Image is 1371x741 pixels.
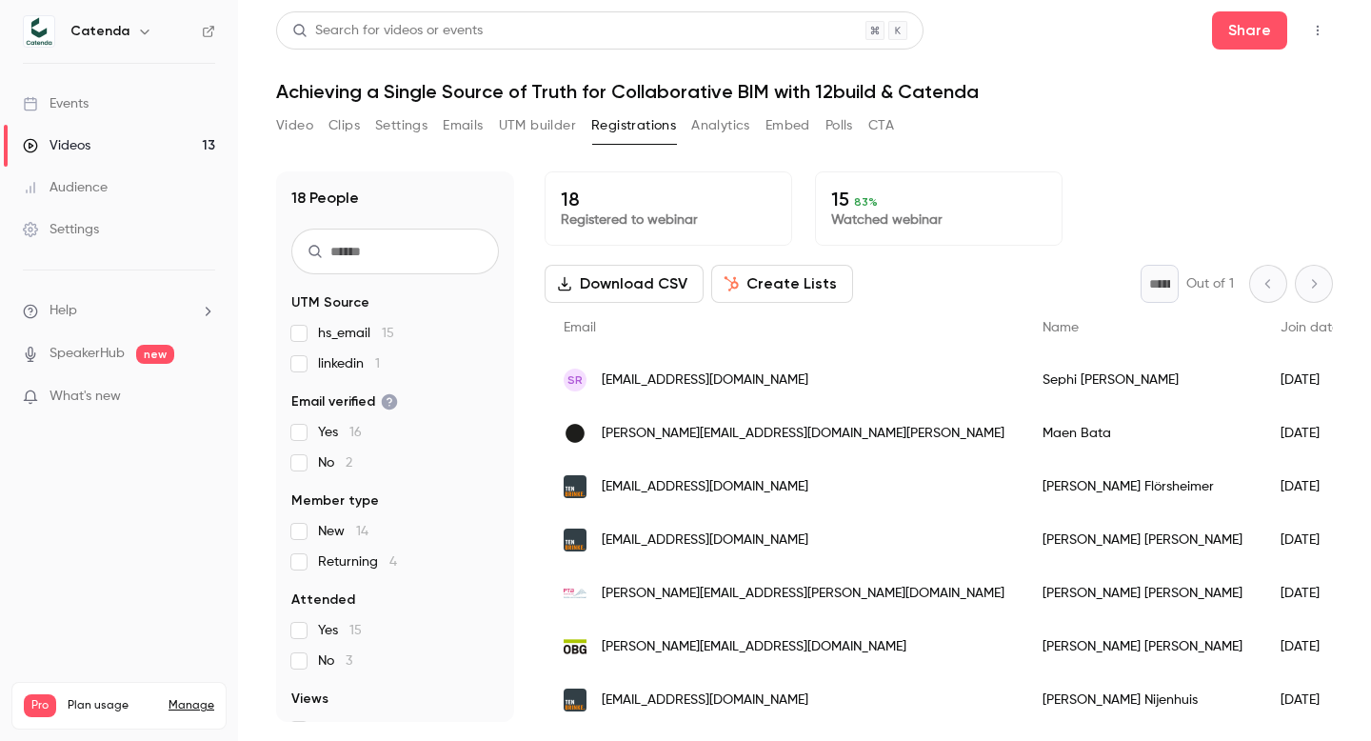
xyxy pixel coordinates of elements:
[318,651,352,671] span: No
[602,691,808,711] span: [EMAIL_ADDRESS][DOMAIN_NAME]
[375,110,427,141] button: Settings
[831,188,1046,210] p: 15
[545,265,704,303] button: Download CSV
[1023,407,1262,460] div: Maen Bata
[567,371,583,389] span: SR
[602,637,906,657] span: [PERSON_NAME][EMAIL_ADDRESS][DOMAIN_NAME]
[50,387,121,407] span: What's new
[23,94,89,113] div: Events
[868,110,894,141] button: CTA
[318,720,361,739] span: live
[291,690,328,709] span: Views
[318,621,362,640] span: Yes
[1023,673,1262,727] div: [PERSON_NAME] Nijenhuis
[691,110,750,141] button: Analytics
[169,698,214,713] a: Manage
[291,491,379,511] span: Member type
[349,624,362,637] span: 15
[1262,673,1359,727] div: [DATE]
[1043,321,1079,334] span: Name
[561,210,776,230] p: Registered to webinar
[1023,513,1262,567] div: [PERSON_NAME] [PERSON_NAME]
[1186,274,1234,293] p: Out of 1
[318,324,394,343] span: hs_email
[564,635,586,658] img: obg-hochbau.de
[389,555,397,569] span: 4
[291,392,398,411] span: Email verified
[1262,460,1359,513] div: [DATE]
[564,582,586,605] img: ptb-ingenieure.de
[318,354,380,373] span: linkedin
[375,357,380,370] span: 1
[561,188,776,210] p: 18
[346,456,352,470] span: 2
[1023,460,1262,513] div: [PERSON_NAME] Flörsheimer
[291,293,369,312] span: UTM Source
[765,110,810,141] button: Embed
[825,110,853,141] button: Polls
[23,301,215,321] li: help-dropdown-opener
[591,110,676,141] button: Registrations
[1281,321,1340,334] span: Join date
[24,16,54,47] img: Catenda
[711,265,853,303] button: Create Lists
[564,689,586,711] img: tenbrinke.com
[1023,620,1262,673] div: [PERSON_NAME] [PERSON_NAME]
[831,210,1046,230] p: Watched webinar
[68,698,157,713] span: Plan usage
[564,475,586,498] img: tenbrinke.com
[50,301,77,321] span: Help
[564,321,596,334] span: Email
[192,389,215,406] iframe: Noticeable Trigger
[1262,513,1359,567] div: [DATE]
[602,477,808,497] span: [EMAIL_ADDRESS][DOMAIN_NAME]
[23,136,90,155] div: Videos
[318,552,397,571] span: Returning
[24,694,56,717] span: Pro
[443,110,483,141] button: Emails
[136,345,174,364] span: new
[602,531,808,551] span: [EMAIL_ADDRESS][DOMAIN_NAME]
[346,654,352,668] span: 3
[602,370,808,391] span: [EMAIL_ADDRESS][DOMAIN_NAME]
[1023,567,1262,620] div: [PERSON_NAME] [PERSON_NAME]
[50,344,125,364] a: SpeakerHub
[602,584,1004,604] span: [PERSON_NAME][EMAIL_ADDRESS][PERSON_NAME][DOMAIN_NAME]
[23,220,99,239] div: Settings
[276,110,313,141] button: Video
[564,422,586,445] img: ksp-engel.com
[382,327,394,340] span: 15
[1262,353,1359,407] div: [DATE]
[1262,407,1359,460] div: [DATE]
[349,426,362,439] span: 16
[564,529,586,551] img: tenbrinke.com
[328,110,360,141] button: Clips
[23,178,108,197] div: Audience
[854,195,878,209] span: 83 %
[499,110,576,141] button: UTM builder
[1262,620,1359,673] div: [DATE]
[291,591,355,610] span: Attended
[318,453,352,472] span: No
[318,423,362,442] span: Yes
[276,80,1333,103] h1: Achieving a Single Source of Truth for Collaborative BIM with 12build & Catenda
[602,424,1004,444] span: [PERSON_NAME][EMAIL_ADDRESS][DOMAIN_NAME][PERSON_NAME]
[1262,567,1359,620] div: [DATE]
[1212,11,1287,50] button: Share
[1023,353,1262,407] div: Sephi [PERSON_NAME]
[292,21,483,41] div: Search for videos or events
[318,522,368,541] span: New
[1302,15,1333,46] button: Top Bar Actions
[70,22,129,41] h6: Catenda
[356,525,368,538] span: 14
[291,187,359,210] h1: 18 People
